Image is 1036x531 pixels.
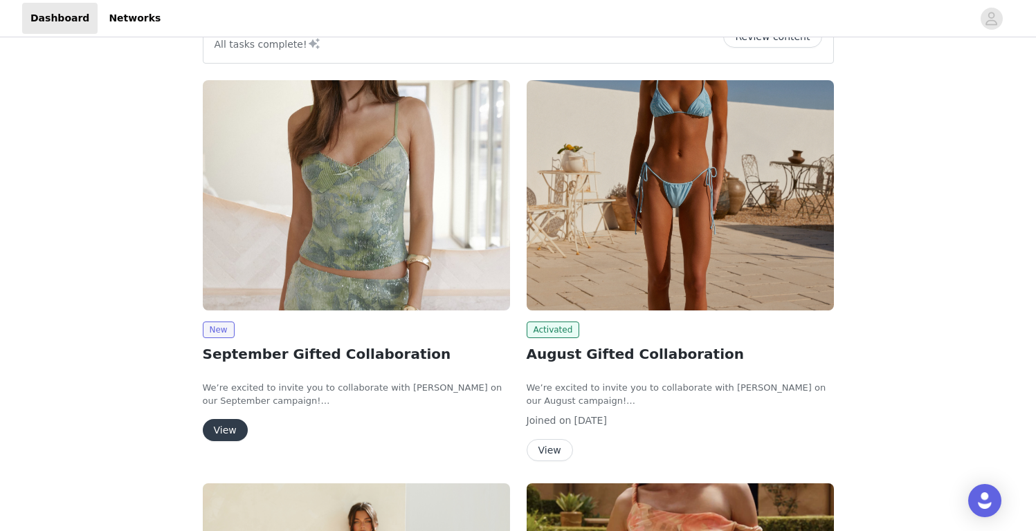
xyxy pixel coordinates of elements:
a: Dashboard [22,3,98,34]
span: Joined on [527,415,572,426]
a: Networks [100,3,169,34]
p: We’re excited to invite you to collaborate with [PERSON_NAME] on our August campaign! [527,381,834,408]
img: Peppermayo USA [203,80,510,310]
p: All tasks complete! [215,35,321,52]
div: avatar [985,8,998,30]
h2: September Gifted Collaboration [203,344,510,364]
span: New [203,322,235,338]
a: View [203,425,248,436]
span: [DATE] [574,415,607,426]
span: Activated [527,322,580,338]
div: Open Intercom Messenger [968,484,1001,517]
a: View [527,445,573,456]
p: We’re excited to invite you to collaborate with [PERSON_NAME] on our September campaign! [203,381,510,408]
button: View [527,439,573,461]
img: Peppermayo USA [527,80,834,310]
button: View [203,419,248,441]
h2: August Gifted Collaboration [527,344,834,364]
